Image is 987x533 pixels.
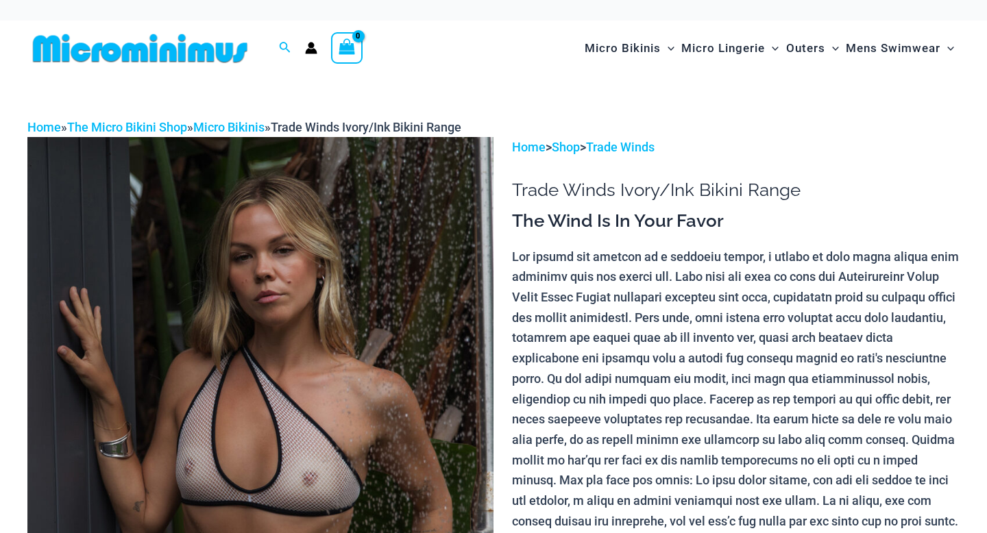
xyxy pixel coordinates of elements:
a: Home [512,140,546,154]
a: Trade Winds [586,140,655,154]
h1: Trade Winds Ivory/Ink Bikini Range [512,179,960,201]
a: Account icon link [305,42,317,54]
a: The Micro Bikini Shop [67,120,187,134]
a: Shop [552,140,580,154]
a: Micro LingerieMenu ToggleMenu Toggle [678,27,782,69]
span: Menu Toggle [661,31,674,66]
span: Menu Toggle [765,31,779,66]
img: MM SHOP LOGO FLAT [27,33,253,64]
span: Mens Swimwear [846,31,940,66]
p: > > [512,137,960,158]
a: Search icon link [279,40,291,57]
a: View Shopping Cart, empty [331,32,363,64]
a: OutersMenu ToggleMenu Toggle [783,27,842,69]
a: Home [27,120,61,134]
span: Micro Bikinis [585,31,661,66]
span: Menu Toggle [940,31,954,66]
a: Micro Bikinis [193,120,265,134]
span: Micro Lingerie [681,31,765,66]
span: Outers [786,31,825,66]
h3: The Wind Is In Your Favor [512,210,960,233]
span: Trade Winds Ivory/Ink Bikini Range [271,120,461,134]
a: Mens SwimwearMenu ToggleMenu Toggle [842,27,958,69]
nav: Site Navigation [579,25,960,71]
span: » » » [27,120,461,134]
span: Menu Toggle [825,31,839,66]
a: Micro BikinisMenu ToggleMenu Toggle [581,27,678,69]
